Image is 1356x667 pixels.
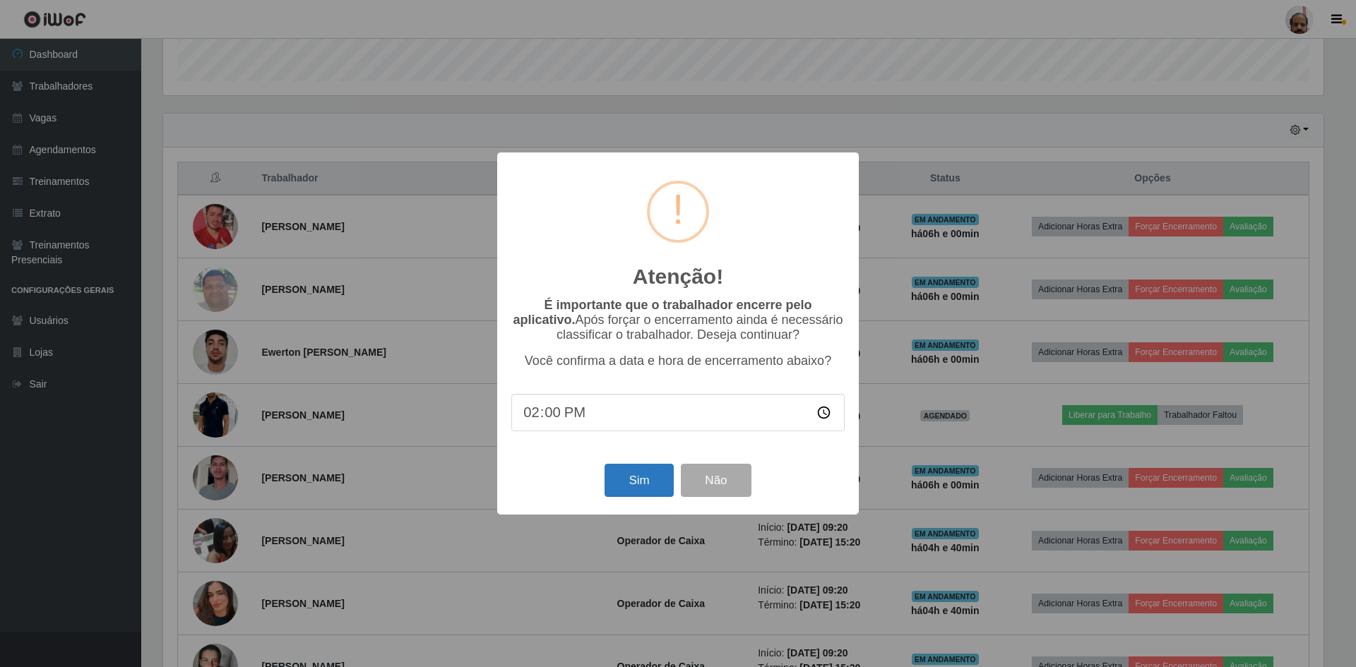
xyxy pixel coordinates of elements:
p: Você confirma a data e hora de encerramento abaixo? [511,354,845,368]
p: Após forçar o encerramento ainda é necessário classificar o trabalhador. Deseja continuar? [511,298,845,342]
button: Não [681,464,751,497]
button: Sim [605,464,673,497]
h2: Atenção! [633,264,723,289]
b: É importante que o trabalhador encerre pelo aplicativo. [513,298,811,327]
